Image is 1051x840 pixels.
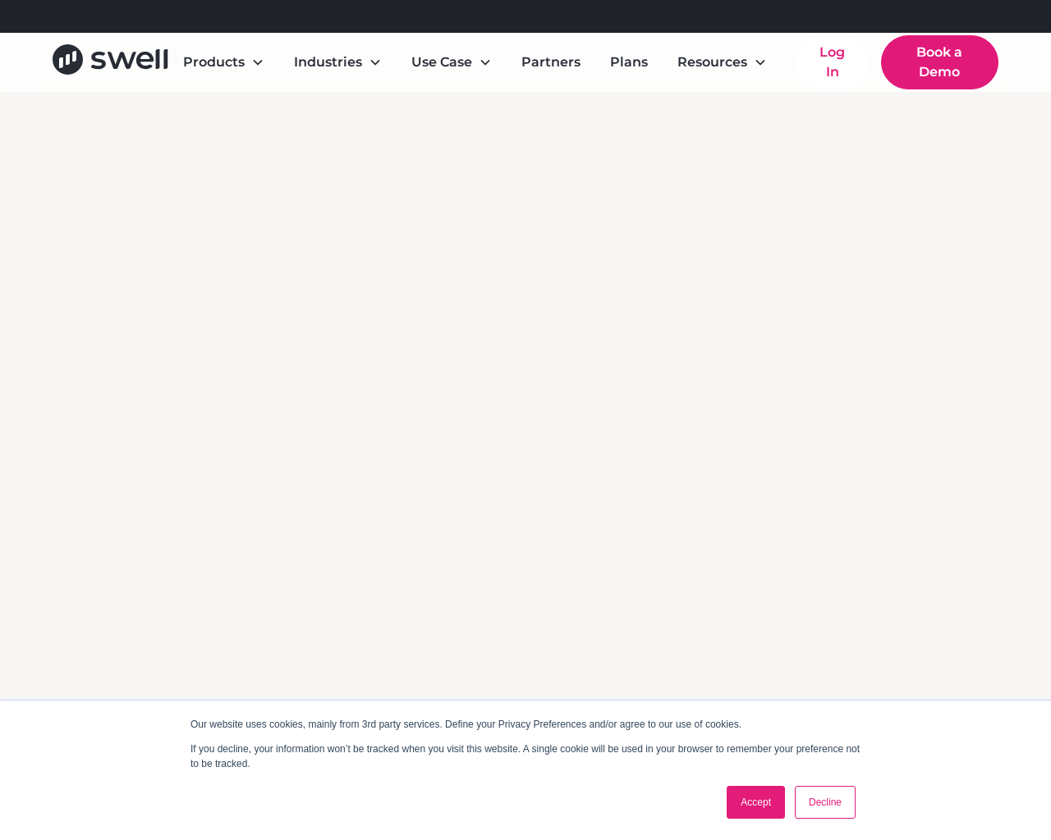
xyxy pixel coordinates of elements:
p: Our website uses cookies, mainly from 3rd party services. Define your Privacy Preferences and/or ... [190,717,861,732]
div: Industries [281,46,395,79]
div: Resources [677,52,747,72]
div: Products [170,46,278,79]
a: Decline [795,786,856,819]
div: Resources [664,46,780,79]
div: Products [183,52,245,72]
a: home [53,44,170,81]
a: Book a Demo [881,35,998,89]
a: Log In [796,36,868,89]
p: If you decline, your information won’t be tracked when you visit this website. A single cookie wi... [190,742,861,771]
div: Industries [294,52,362,72]
div: Use Case [398,46,505,79]
a: Partners [508,46,594,79]
div: Use Case [411,52,472,72]
a: Plans [597,46,661,79]
a: Accept [727,786,785,819]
